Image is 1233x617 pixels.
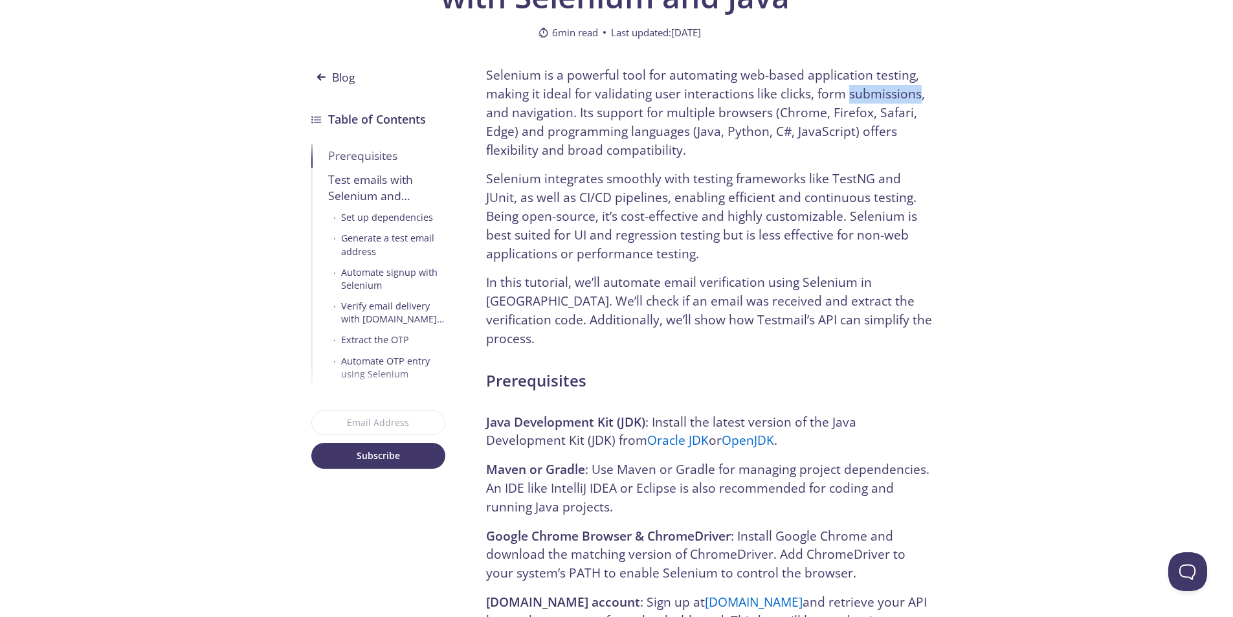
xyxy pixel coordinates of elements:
[341,333,409,346] div: Extract the OTP
[333,211,336,224] span: •
[486,413,933,451] p: : Install the latest version of the Java Development Kit (JDK) from or .
[311,443,445,469] button: Subscribe
[486,460,933,516] p: : Use Maven or Gradle for managing project dependencies. An IDE like IntelliJ IDEA or Eclipse is ...
[486,460,585,478] strong: Maven or Gradle
[333,300,336,326] span: •
[647,431,709,449] a: Oracle JDK
[328,110,426,128] h3: Table of Contents
[486,369,933,392] h2: Prerequisites
[341,300,445,326] div: Verify email delivery with [DOMAIN_NAME] API
[486,413,645,431] strong: Java Development Kit (JDK)
[311,410,445,435] input: Email Address
[333,232,336,258] span: •
[486,527,933,583] p: : Install Google Chrome and download the matching version of ChromeDriver. Add ChromeDriver to yo...
[311,47,445,95] a: Blog
[611,25,701,40] span: Last updated: [DATE]
[341,211,433,224] div: Set up dependencies
[333,333,336,346] span: •
[538,25,598,40] span: 6 min read
[311,65,363,89] span: Blog
[486,170,933,263] p: Selenium integrates smoothly with testing frameworks like TestNG and JUnit, as well as CI/CD pipe...
[705,593,803,611] a: [DOMAIN_NAME]
[486,273,933,348] p: In this tutorial, we’ll automate email verification using Selenium in [GEOGRAPHIC_DATA]. We’ll ch...
[486,593,640,611] strong: [DOMAIN_NAME] account
[341,232,445,258] div: Generate a test email address
[333,266,336,292] span: •
[722,431,774,449] a: OpenJDK
[486,527,731,544] strong: Google Chrome Browser & ChromeDriver
[486,66,933,159] p: Selenium is a powerful tool for automating web-based application testing, making it ideal for val...
[1168,552,1207,591] iframe: Help Scout Beacon - Open
[341,355,445,381] div: Automate OTP entry using Selenium
[333,355,336,381] span: •
[328,148,445,164] div: Prerequisites
[328,172,445,203] div: Test emails with Selenium and [DOMAIN_NAME]
[341,266,445,292] div: Automate signup with Selenium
